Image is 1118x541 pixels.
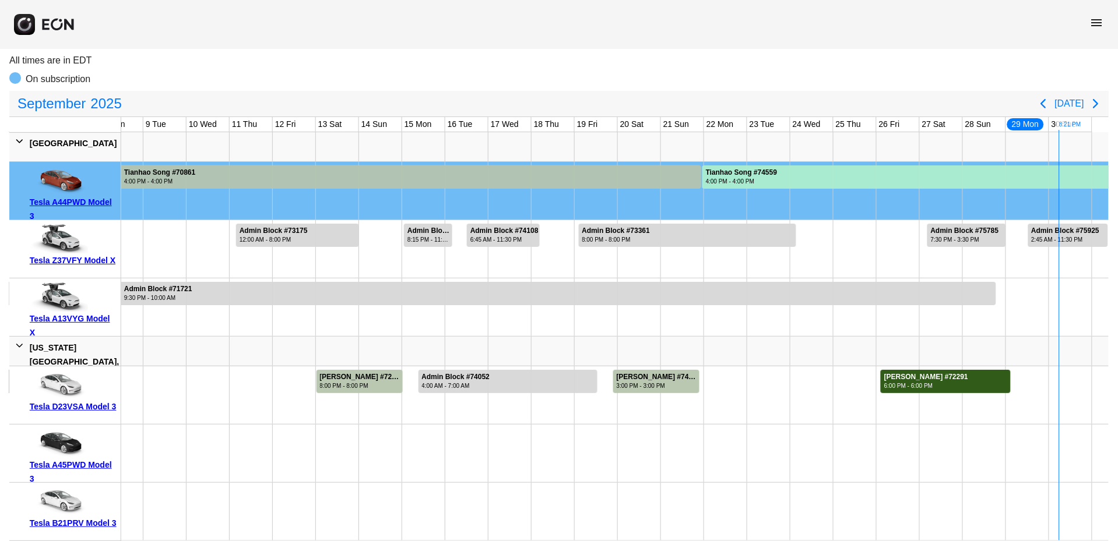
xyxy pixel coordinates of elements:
[582,235,651,244] div: 8:00 PM - 8:00 PM
[30,312,117,340] div: Tesla A13VYG Model X
[706,168,778,177] div: Tianhao Song #74559
[661,117,691,132] div: 21 Sun
[407,235,451,244] div: 8:15 PM - 11:30 PM
[1032,235,1100,244] div: 2:45 AM - 11:30 PM
[30,458,117,486] div: Tesla A45PWD Model 3
[1049,117,1079,132] div: 30 Tue
[790,117,823,132] div: 24 Wed
[30,341,119,383] div: [US_STATE][GEOGRAPHIC_DATA], [GEOGRAPHIC_DATA]
[834,117,863,132] div: 25 Thu
[316,117,344,132] div: 13 Sat
[578,220,797,247] div: Rented for 5 days by Admin Block Current status is rental
[532,117,561,132] div: 18 Thu
[927,220,1007,247] div: Rented for 2 days by Admin Block Current status is rental
[884,373,968,381] div: [PERSON_NAME] #72291
[613,366,700,393] div: Rented for 2 days by Gabriel Salinas Martinez Current status is completed
[88,92,124,115] span: 2025
[240,235,308,244] div: 12:00 AM - 8:00 PM
[320,373,402,381] div: [PERSON_NAME] #72220
[1090,16,1104,30] span: menu
[877,117,902,132] div: 26 Fri
[1055,93,1084,114] button: [DATE]
[359,117,389,132] div: 14 Sun
[30,195,117,223] div: Tesla A44PWD Model 3
[273,117,298,132] div: 12 Fri
[617,373,698,381] div: [PERSON_NAME] #74686
[187,117,219,132] div: 10 Wed
[618,117,646,132] div: 20 Sat
[582,227,651,235] div: Admin Block #73361
[124,168,196,177] div: Tianhao Song #70861
[235,220,360,247] div: Rented for 3 days by Admin Block Current status is rental
[10,92,129,115] button: September2025
[124,285,192,294] div: Admin Block #71721
[30,487,88,516] img: car
[920,117,948,132] div: 27 Sat
[1028,220,1109,247] div: Rented for 2 days by Admin Block Current status is rental
[617,381,698,390] div: 3:00 PM - 3:00 PM
[422,373,490,381] div: Admin Block #74052
[30,166,88,195] img: car
[470,227,539,235] div: Admin Block #74108
[407,227,451,235] div: Admin Block #74036
[422,381,490,390] div: 4:00 AM - 7:00 AM
[470,235,539,244] div: 6:45 AM - 11:30 PM
[880,366,1011,393] div: Rented for 3 days by Mateos Vartparonian Current status is completed
[1006,117,1045,132] div: 29 Mon
[747,117,777,132] div: 23 Tue
[445,117,475,132] div: 16 Tue
[124,294,192,302] div: 9:30 PM - 10:00 AM
[403,220,453,247] div: Rented for 2 days by Admin Block Current status is rental
[124,177,196,186] div: 4:00 PM - 4:00 PM
[963,117,993,132] div: 28 Sun
[30,399,117,413] div: Tesla D23VSA Model 3
[30,282,88,312] img: car
[466,220,540,247] div: Rented for 2 days by Admin Block Current status is rental
[704,117,736,132] div: 22 Mon
[402,117,434,132] div: 15 Mon
[15,92,88,115] span: September
[320,381,402,390] div: 8:00 PM - 8:00 PM
[240,227,308,235] div: Admin Block #73175
[931,235,999,244] div: 7:30 PM - 3:30 PM
[931,227,999,235] div: Admin Block #75785
[30,370,88,399] img: car
[30,253,117,267] div: Tesla Z37VFY Model X
[1084,92,1108,115] button: Next page
[1032,227,1100,235] div: Admin Block #75925
[1032,92,1055,115] button: Previous page
[418,366,598,393] div: Rented for 5 days by Admin Block Current status is rental
[316,366,403,393] div: Rented for 2 days by Isaac Struhl Current status is completed
[884,381,968,390] div: 6:00 PM - 6:00 PM
[9,54,1109,68] p: All times are in EDT
[488,117,521,132] div: 17 Wed
[30,516,117,530] div: Tesla B21PRV Model 3
[706,177,778,186] div: 4:00 PM - 4:00 PM
[26,72,90,86] p: On subscription
[575,117,600,132] div: 19 Fri
[702,162,1110,189] div: Rented for 30 days by Tianhao Song Current status is rental
[30,136,117,150] div: [GEOGRAPHIC_DATA]
[30,224,88,253] img: car
[143,117,168,132] div: 9 Tue
[230,117,259,132] div: 11 Thu
[30,429,88,458] img: car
